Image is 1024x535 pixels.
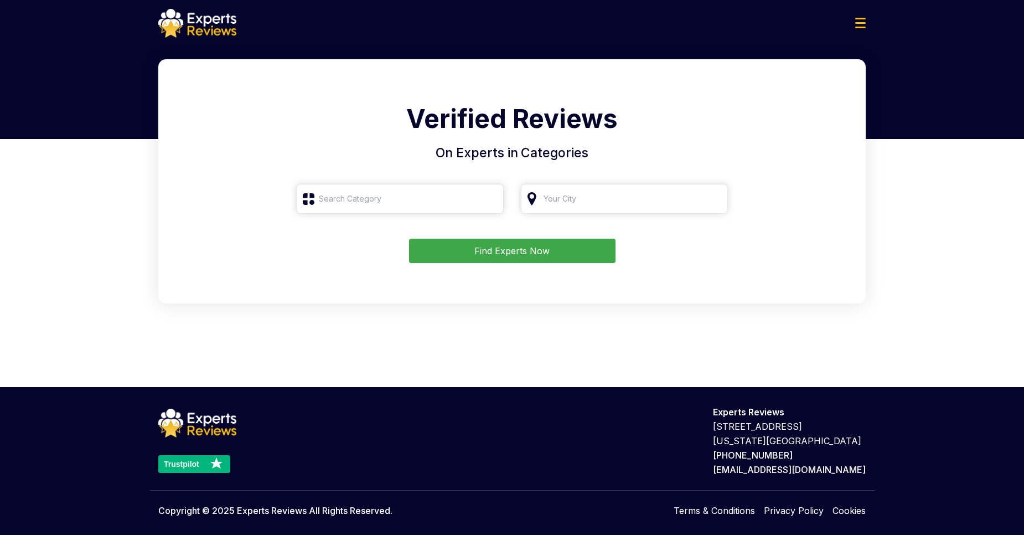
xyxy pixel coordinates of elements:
p: [US_STATE][GEOGRAPHIC_DATA] [713,434,866,448]
a: Terms & Conditions [674,504,755,517]
input: Search Category [296,184,504,214]
button: Find Experts Now [409,239,616,263]
p: [STREET_ADDRESS] [713,419,866,434]
h4: On Experts in Categories [172,143,852,163]
h1: Verified Reviews [172,100,852,143]
input: Your City [521,184,728,214]
a: Privacy Policy [764,504,824,517]
img: logo [158,409,236,438]
p: [PHONE_NUMBER] [713,448,866,462]
p: [EMAIL_ADDRESS][DOMAIN_NAME] [713,462,866,477]
p: Experts Reviews [713,405,866,419]
p: Copyright © 2025 Experts Reviews All Rights Reserved. [158,504,392,517]
img: logo [158,9,236,38]
text: Trustpilot [164,460,199,469]
a: Cookies [832,504,866,517]
img: Menu Icon [855,18,866,28]
a: Trustpilot [158,455,236,473]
